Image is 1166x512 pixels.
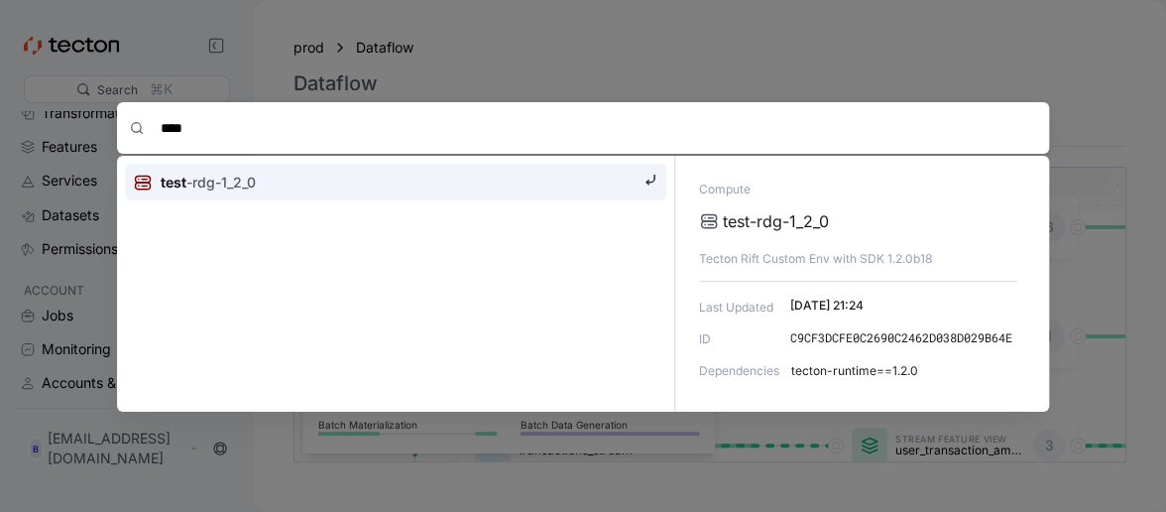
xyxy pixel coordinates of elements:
[267,2,275,21] a: ×
[21,120,233,158] span: for model training and inference.
[699,298,778,318] p: Last Updated
[790,298,1017,314] h6: [DATE] 21:24
[791,361,1017,381] div: tecton-runtime==1.2.0
[699,219,829,234] a: test-rdg-1_2_0
[699,180,1017,199] div: Compute
[699,361,779,381] p: Dependencies
[723,211,829,231] div: test-rdg-1_2_0
[699,329,778,349] p: ID
[125,164,666,200] button: -rdg-1_2_0
[211,175,268,203] a: Next
[161,172,256,192] div: -rdg-1_2_0
[21,54,224,91] span: Tecton helps productionize AI applications,
[699,249,1017,282] div: Tecton Rift Custom Env with SDK 1.2.0b18
[267,1,275,23] div: Close tooltip
[790,329,1017,345] div: c9cf3dcfe0c2690c2462d038d029b64e
[21,51,268,162] p: by turning raw data into features, embeddings, and prompts
[21,15,268,41] h3: Raw Data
